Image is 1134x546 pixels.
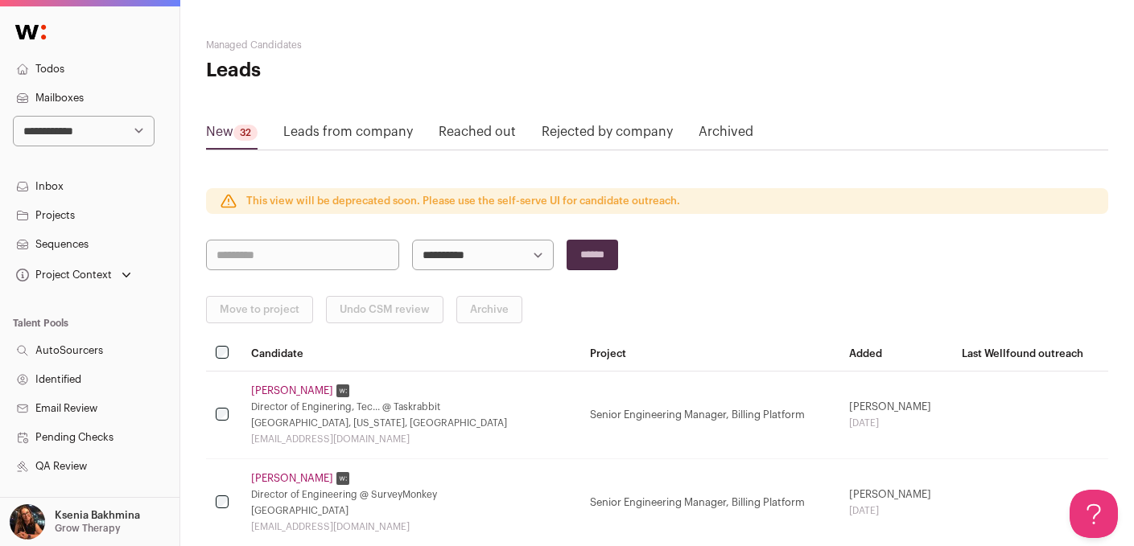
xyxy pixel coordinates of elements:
div: [EMAIL_ADDRESS][DOMAIN_NAME] [251,433,571,445]
a: [PERSON_NAME] [251,384,333,397]
div: Director of Engineering @ SurveyMonkey [251,488,571,501]
div: Project Context [13,269,112,281]
img: 13968079-medium_jpg [10,504,45,540]
div: [GEOGRAPHIC_DATA], [US_STATE], [GEOGRAPHIC_DATA] [251,417,571,429]
th: Project [580,336,839,372]
div: [GEOGRAPHIC_DATA] [251,504,571,517]
div: Director of Enginering, Tec... @ Taskrabbit [251,400,571,413]
th: Candidate [241,336,580,372]
iframe: Help Scout Beacon - Open [1070,490,1118,538]
th: Added [839,336,952,372]
p: Grow Therapy [55,522,121,535]
td: Senior Engineering Manager, Billing Platform [580,372,839,459]
div: [EMAIL_ADDRESS][DOMAIN_NAME] [251,520,571,533]
h2: Managed Candidates [206,39,507,51]
a: [PERSON_NAME] [251,472,333,485]
h1: Leads [206,58,507,84]
p: Ksenia Bakhmina [55,509,140,522]
div: 32 [233,125,258,141]
a: Archived [699,122,753,148]
td: [PERSON_NAME] [839,372,952,459]
th: Last Wellfound outreach [952,336,1108,372]
div: [DATE] [849,504,942,517]
a: Rejected by company [542,122,673,148]
div: [DATE] [849,417,942,429]
a: New [206,122,258,148]
img: Wellfound [6,16,55,48]
a: Reached out [439,122,516,148]
a: Leads from company [283,122,413,148]
button: Open dropdown [6,504,143,540]
p: This view will be deprecated soon. Please use the self-serve UI for candidate outreach. [246,195,680,207]
button: Open dropdown [13,264,134,286]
